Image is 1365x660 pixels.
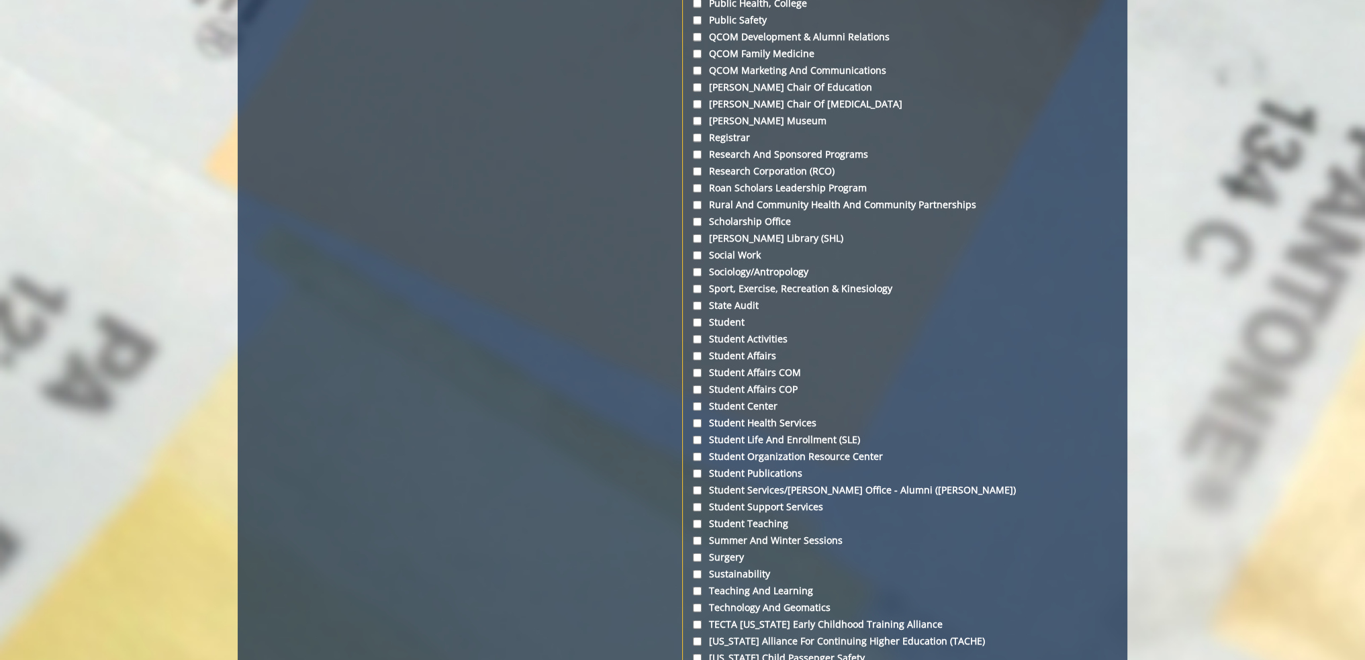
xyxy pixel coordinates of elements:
label: Student Publications [693,467,1117,480]
label: QCOM Marketing and Communications [693,64,1117,77]
label: Student Support Services [693,500,1117,514]
label: Student Life and Enrollment (SLE) [693,433,1117,446]
label: Sustainability [693,567,1117,581]
label: State Audit [693,299,1117,312]
label: Registrar [693,131,1117,144]
label: Student Center [693,399,1117,413]
label: [PERSON_NAME] Library (SHL) [693,232,1117,245]
label: QCOM Development & Alumni Relations [693,30,1117,44]
label: QCOM Family Medicine [693,47,1117,60]
label: Teaching and Learning [693,584,1117,598]
label: Student Affairs COM [693,366,1117,379]
label: Student Activities [693,332,1117,346]
label: Research Corporation (RCO) [693,164,1117,178]
label: Surgery [693,551,1117,564]
label: Student Organization Resource Center [693,450,1117,463]
label: [PERSON_NAME] Chair of Education [693,81,1117,94]
label: TECTA [US_STATE] Early Childhood Training Alliance [693,618,1117,631]
label: Sociology/Antropology [693,265,1117,279]
label: Scholarship Office [693,215,1117,228]
label: Student Affairs [693,349,1117,363]
label: Social Work [693,248,1117,262]
label: Student Teaching [693,517,1117,530]
label: Student Services/[PERSON_NAME] Office - Alumni ([PERSON_NAME]) [693,483,1117,497]
label: [US_STATE] Alliance for Continuing Higher Education (TACHE) [693,634,1117,648]
label: Student Affairs COP [693,383,1117,396]
label: Sport, Exercise, Recreation & Kinesiology [693,282,1117,295]
label: Research and Sponsored Programs [693,148,1117,161]
label: Public Safety [693,13,1117,27]
label: Student [693,316,1117,329]
label: Summer and Winter Sessions [693,534,1117,547]
label: [PERSON_NAME] Museum [693,114,1117,128]
label: Student Health Services [693,416,1117,430]
label: [PERSON_NAME] Chair of [MEDICAL_DATA] [693,97,1117,111]
label: Rural and Community Health and Community Partnerships [693,198,1117,211]
label: Technology and Geomatics [693,601,1117,614]
label: Roan Scholars Leadership Program [693,181,1117,195]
